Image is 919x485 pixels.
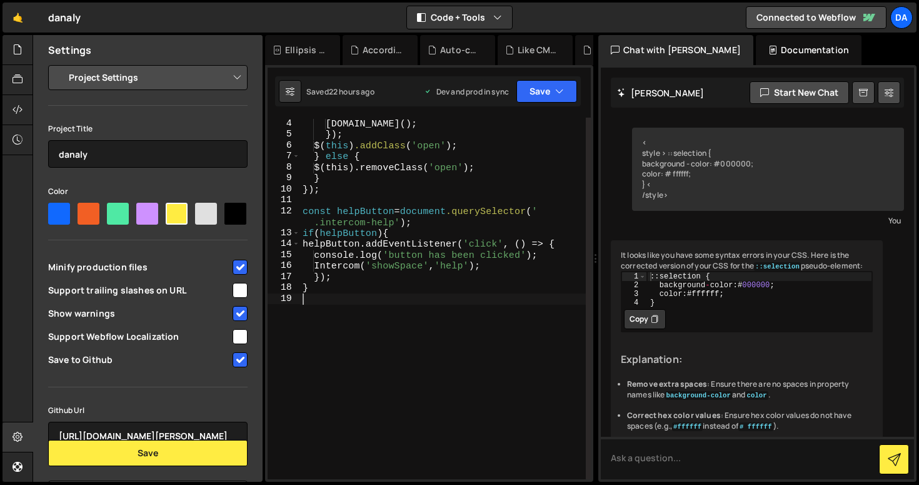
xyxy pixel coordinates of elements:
[268,151,300,162] div: 7
[268,250,300,261] div: 15
[624,309,666,329] button: Copy
[745,391,768,400] code: color
[516,80,577,103] button: Save
[268,140,300,151] div: 6
[424,86,509,97] div: Dev and prod in sync
[268,184,300,195] div: 10
[48,284,231,297] span: Support trailing slashes on URL
[268,195,300,206] div: 11
[285,44,325,56] div: Ellipsis text.css
[627,379,707,389] strong: Remove extra spaces
[598,35,753,65] div: Chat with [PERSON_NAME]
[48,440,248,466] button: Save
[746,6,886,29] a: Connected to Webflow
[635,214,901,227] div: You
[890,6,913,29] a: Da
[268,173,300,184] div: 9
[48,123,93,135] label: Project Title
[268,162,300,173] div: 8
[48,354,231,366] span: Save to Github
[622,290,646,299] div: 3
[440,44,480,56] div: Auto-collapse accordion in Webflow.js
[268,228,300,239] div: 13
[306,86,374,97] div: Saved
[622,299,646,307] div: 4
[407,6,512,29] button: Code + Tools
[3,3,33,33] a: 🤙
[622,272,646,281] div: 1
[665,391,732,400] code: background-color
[627,411,873,432] li: : Ensure hex color values do not have spaces (e.g., instead of ).
[750,81,849,104] button: Start new chat
[363,44,403,56] div: Accordion Challenges .js
[268,129,300,140] div: 5
[754,262,801,271] code: ::selection
[268,206,300,228] div: 12
[48,330,231,343] span: Support Webflow Localization
[329,86,374,97] div: 22 hours ago
[48,404,85,417] label: Github Url
[632,128,904,211] div: < style > ::selection { background - color: #000000; color: # ffffff; } < /style>
[48,140,248,168] input: Project name
[622,281,646,290] div: 2
[621,354,873,365] h3: Explanation:
[672,422,703,431] code: #ffffff
[268,294,300,305] div: 19
[627,379,873,401] li: : Ensure there are no spaces in property names like and .
[48,10,81,25] div: danaly
[48,422,248,449] input: https://github.com/org/repo
[268,272,300,283] div: 17
[48,185,68,198] label: Color
[268,260,300,272] div: 16
[627,410,721,421] strong: Correct hex color values
[756,35,861,65] div: Documentation
[268,282,300,294] div: 18
[617,87,704,99] h2: [PERSON_NAME]
[48,261,231,273] span: Minify production files
[268,118,300,130] div: 4
[48,307,231,320] span: Show warnings
[518,44,558,56] div: Like CMS.js
[738,422,773,431] code: # ffffff
[268,238,300,250] div: 14
[48,43,91,57] h2: Settings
